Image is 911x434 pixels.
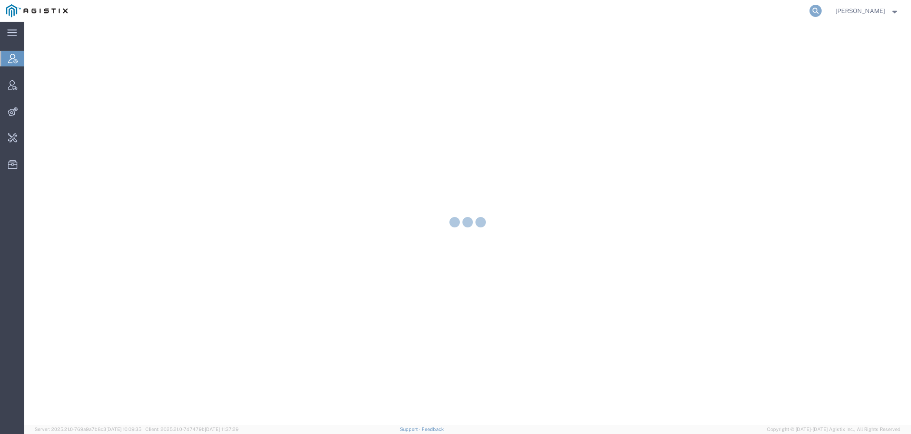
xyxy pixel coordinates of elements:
[767,426,901,433] span: Copyright © [DATE]-[DATE] Agistix Inc., All Rights Reserved
[422,427,444,432] a: Feedback
[6,4,68,17] img: logo
[106,427,141,432] span: [DATE] 10:09:35
[35,427,141,432] span: Server: 2025.21.0-769a9a7b8c3
[836,6,885,16] span: Kaitlyn Hostetler
[145,427,239,432] span: Client: 2025.21.0-7d7479b
[205,427,239,432] span: [DATE] 11:37:29
[400,427,422,432] a: Support
[835,6,899,16] button: [PERSON_NAME]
